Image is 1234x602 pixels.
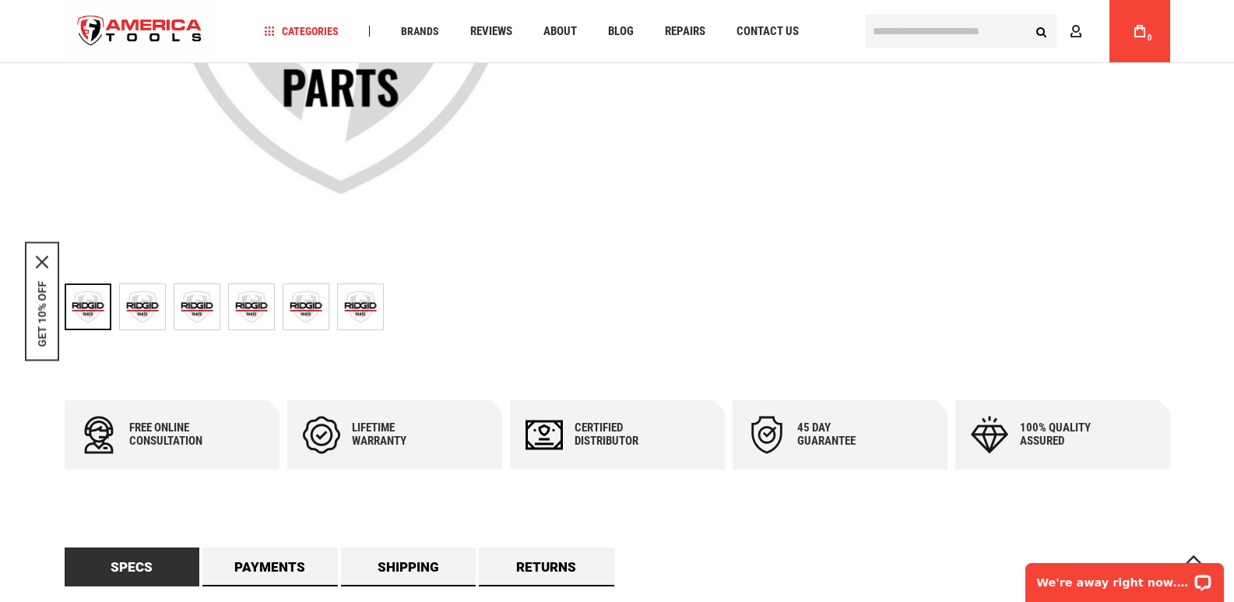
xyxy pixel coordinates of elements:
[352,421,445,448] div: Lifetime warranty
[129,421,223,448] div: Free online consultation
[401,26,439,37] span: Brands
[665,26,705,37] span: Repairs
[470,26,512,37] span: Reviews
[737,26,799,37] span: Contact Us
[174,284,220,329] img: RIDGID 87296 RB-214 CARR
[658,21,712,42] a: Repairs
[36,255,48,268] svg: close icon
[1015,553,1234,602] iframe: LiveChat chat widget
[608,26,634,37] span: Blog
[36,280,48,347] button: GET 10% OFF
[36,255,48,268] button: Close
[575,421,668,448] div: Certified Distributor
[601,21,641,42] a: Blog
[283,284,329,329] img: RIDGID 87296 RB-214 CARR
[283,276,337,338] div: RIDGID 87296 RB-214 CARR
[228,276,283,338] div: RIDGID 87296 RB-214 CARR
[257,21,346,42] a: Categories
[730,21,806,42] a: Contact Us
[65,547,200,586] a: Specs
[536,21,584,42] a: About
[229,284,274,329] img: RIDGID 87296 RB-214 CARR
[394,21,446,42] a: Brands
[1020,421,1113,448] div: 100% quality assured
[479,547,614,586] a: Returns
[463,21,519,42] a: Reviews
[341,547,476,586] a: Shipping
[337,276,384,338] div: RIDGID 87296 RB-214 CARR
[543,26,577,37] span: About
[264,26,339,37] span: Categories
[119,276,174,338] div: RIDGID 87296 RB-214 CARR
[202,547,338,586] a: Payments
[174,276,228,338] div: RIDGID 87296 RB-214 CARR
[797,421,891,448] div: 45 day Guarantee
[1027,16,1056,46] button: Search
[65,276,119,338] div: RIDGID 87296 RB-214 CARR
[120,284,165,329] img: RIDGID 87296 RB-214 CARR
[1148,33,1152,42] span: 0
[65,2,216,61] a: store logo
[65,2,216,61] img: America Tools
[338,284,383,329] img: RIDGID 87296 RB-214 CARR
